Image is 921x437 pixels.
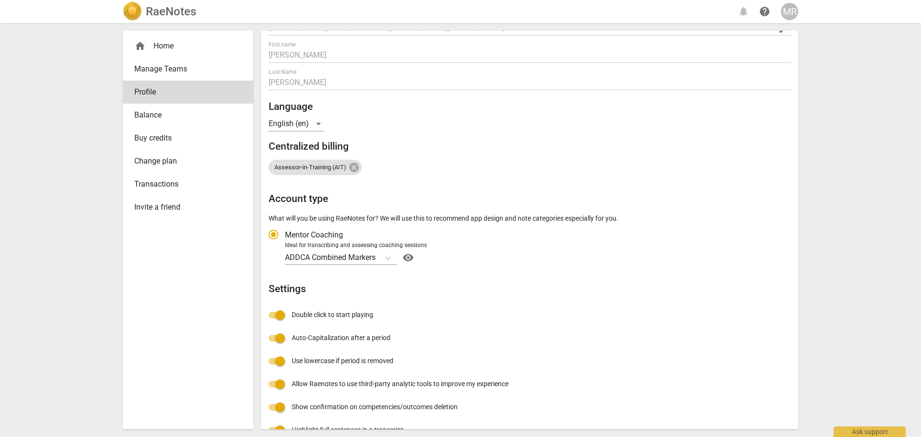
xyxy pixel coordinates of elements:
span: Assessor-in-Training (AIT) [269,164,352,171]
span: Manage Teams [134,63,234,75]
a: Help [397,250,416,265]
a: Transactions [123,173,253,196]
span: help [759,6,770,17]
span: Mentor Coaching [285,229,343,240]
button: MR [781,3,798,20]
span: Balance [134,109,234,121]
h2: Account type [269,193,791,205]
div: Account type [269,223,791,265]
div: Ideal for transcribing and assessing coaching sessions [285,241,788,250]
span: Show confirmation on competencies/outcomes deletion [292,402,458,412]
span: Transactions [134,178,234,190]
input: Ideal for transcribing and assessing coaching sessionsADDCA Combined MarkersHelp [377,253,378,262]
a: Balance [123,104,253,127]
span: Use lowercase if period is removed [292,356,393,366]
a: Manage Teams [123,58,253,81]
p: ADDCA Combined Markers [285,252,376,263]
label: First name [269,42,295,47]
a: Invite a friend [123,196,253,219]
span: Allow Raenotes to use third-party analytic tools to improve my experience [292,379,508,389]
h2: RaeNotes [146,5,196,18]
div: Home [123,35,253,58]
span: Highlight full sentences in a transcript [292,425,403,435]
h2: Settings [269,283,791,295]
span: home [134,40,146,52]
div: Assessor-in-Training (AIT) [269,160,362,175]
h2: Centralized billing [269,141,791,153]
a: Profile [123,81,253,104]
a: Help [756,3,773,20]
button: Help [401,250,416,265]
a: LogoRaeNotes [123,2,196,21]
a: Change plan [123,150,253,173]
span: Profile [134,86,234,98]
span: Change plan [134,155,234,167]
h2: Language [269,101,791,113]
span: Double click to start playing [292,310,373,320]
span: visibility [401,252,416,263]
div: English (en) [269,116,324,131]
a: Buy credits [123,127,253,150]
span: Invite a friend [134,201,234,213]
span: Auto-Capitalization after a period [292,333,390,343]
span: Buy credits [134,132,234,144]
div: Home [134,40,234,52]
img: Logo [123,2,142,21]
p: What will you be using RaeNotes for? We will use this to recommend app design and note categories... [269,213,791,224]
div: Ask support [834,426,906,437]
label: Last Name [269,69,296,75]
